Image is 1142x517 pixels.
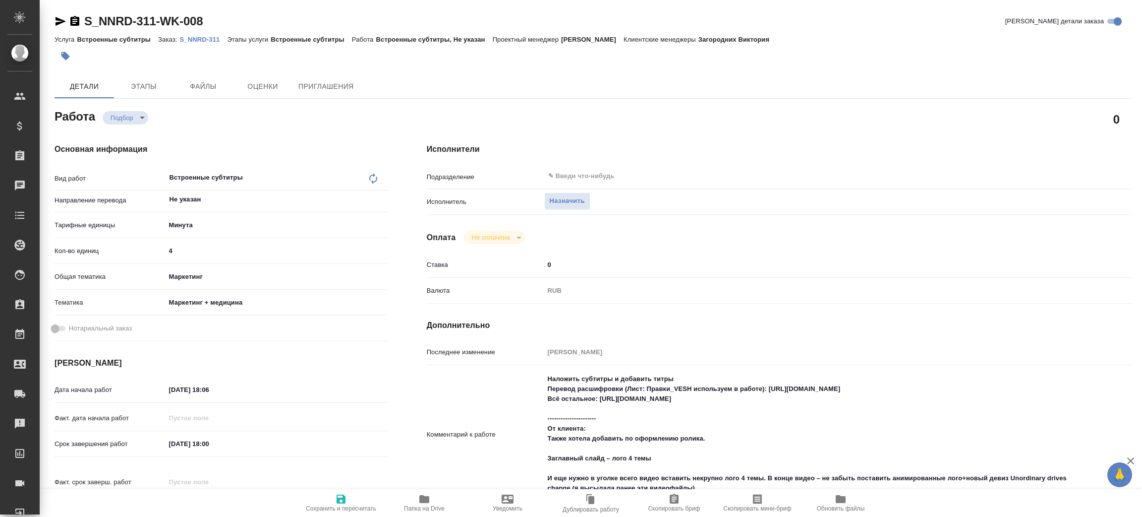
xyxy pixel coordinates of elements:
p: Тарифные единицы [55,220,166,230]
p: Последнее изменение [427,347,544,357]
a: S_NNRD-311-WK-008 [84,14,203,28]
div: Подбор [103,111,148,125]
button: 🙏 [1107,462,1132,487]
button: Папка на Drive [383,489,466,517]
p: Факт. срок заверш. работ [55,477,166,487]
button: Скопировать бриф [632,489,716,517]
button: Добавить тэг [55,45,76,67]
span: 🙏 [1111,464,1128,485]
p: Этапы услуги [227,36,271,43]
p: Ставка [427,260,544,270]
button: Open [1067,175,1069,177]
p: Заказ: [158,36,179,43]
p: Встроенные субтитры, Не указан [376,36,492,43]
span: Приглашения [298,80,354,93]
button: Скопировать ссылку для ЯМессенджера [55,15,66,27]
button: Назначить [544,193,590,210]
span: Сохранить и пересчитать [306,505,376,512]
input: ✎ Введи что-нибудь [547,170,1036,182]
p: Тематика [55,298,166,308]
p: Срок завершения работ [55,439,166,449]
p: Загородних Виктория [698,36,777,43]
div: Подбор [463,231,524,244]
input: Пустое поле [166,411,252,425]
h4: Основная информация [55,143,387,155]
h2: 0 [1113,111,1120,128]
span: Этапы [120,80,168,93]
input: ✎ Введи что-нибудь [166,244,387,258]
a: S_NNRD-311 [180,35,228,43]
p: Встроенные субтитры [77,36,158,43]
button: Не оплачена [468,233,513,242]
h4: [PERSON_NAME] [55,357,387,369]
input: Пустое поле [544,345,1073,359]
input: ✎ Введи что-нибудь [166,437,252,451]
p: Работа [352,36,376,43]
div: RUB [544,282,1073,299]
input: ✎ Введи что-нибудь [166,383,252,397]
button: Сохранить и пересчитать [299,489,383,517]
p: Встроенные субтитры [271,36,352,43]
p: [PERSON_NAME] [561,36,624,43]
span: Нотариальный заказ [69,323,132,333]
p: Факт. дата начала работ [55,413,166,423]
span: Папка на Drive [404,505,445,512]
p: Услуга [55,36,77,43]
span: [PERSON_NAME] детали заказа [1005,16,1104,26]
p: Направление перевода [55,195,166,205]
span: Оценки [239,80,286,93]
span: Назначить [550,195,585,207]
p: Дата начала работ [55,385,166,395]
span: Файлы [179,80,227,93]
span: Скопировать бриф [648,505,700,512]
span: Детали [60,80,108,93]
p: Проектный менеджер [493,36,561,43]
button: Подбор [108,114,136,122]
p: Комментарий к работе [427,430,544,440]
span: Дублировать работу [563,506,619,513]
div: Маркетинг + медицина [166,294,387,311]
div: Маркетинг [166,268,387,285]
h4: Дополнительно [427,320,1131,331]
div: Минута [166,217,387,234]
button: Скопировать мини-бриф [716,489,799,517]
textarea: Наложить субтитры и добавить титры Перевод расшифровки (Лист: Правки_VESH используем в работе): [... [544,371,1073,497]
p: Общая тематика [55,272,166,282]
p: S_NNRD-311 [180,36,228,43]
input: Пустое поле [166,475,252,489]
span: Уведомить [493,505,522,512]
h2: Работа [55,107,95,125]
button: Уведомить [466,489,549,517]
p: Валюта [427,286,544,296]
h4: Оплата [427,232,456,244]
p: Подразделение [427,172,544,182]
p: Исполнитель [427,197,544,207]
span: Скопировать мини-бриф [723,505,791,512]
button: Open [382,198,384,200]
p: Кол-во единиц [55,246,166,256]
span: Обновить файлы [817,505,865,512]
h4: Исполнители [427,143,1131,155]
button: Дублировать работу [549,489,632,517]
button: Скопировать ссылку [69,15,81,27]
button: Обновить файлы [799,489,882,517]
p: Вид работ [55,174,166,184]
p: Клиентские менеджеры [624,36,698,43]
input: ✎ Введи что-нибудь [544,258,1073,272]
